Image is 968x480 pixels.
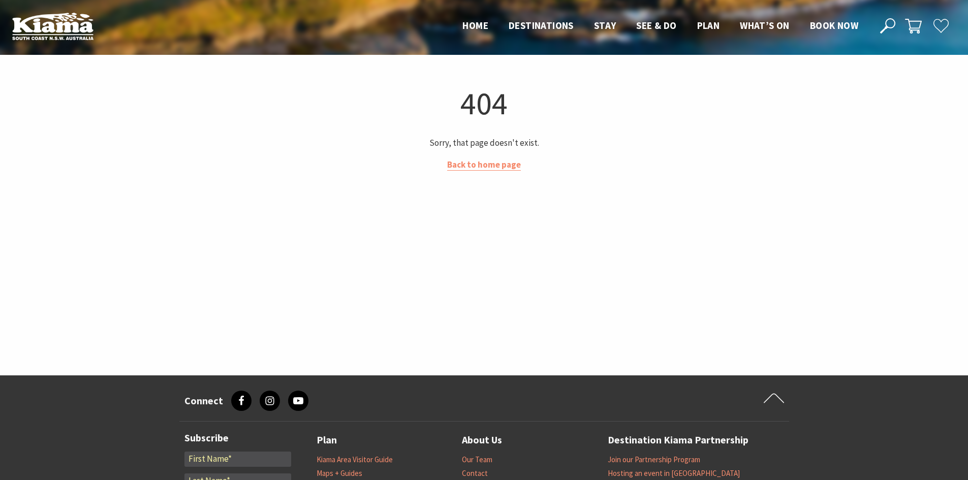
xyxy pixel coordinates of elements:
[608,468,740,478] a: Hosting an event in [GEOGRAPHIC_DATA]
[184,452,291,467] input: First Name*
[462,19,488,31] span: Home
[594,19,616,31] span: Stay
[608,432,748,449] a: Destination Kiama Partnership
[183,136,785,150] p: Sorry, that page doesn't exist.
[12,12,93,40] img: Kiama Logo
[317,455,393,465] a: Kiama Area Visitor Guide
[183,83,785,124] h1: 404
[184,432,291,444] h3: Subscribe
[740,19,790,31] span: What’s On
[317,432,337,449] a: Plan
[184,395,223,407] h3: Connect
[810,19,858,31] span: Book now
[317,468,362,478] a: Maps + Guides
[509,19,574,31] span: Destinations
[636,19,676,31] span: See & Do
[447,159,521,171] a: Back to home page
[697,19,720,31] span: Plan
[608,455,700,465] a: Join our Partnership Program
[452,18,868,35] nav: Main Menu
[462,468,488,478] a: Contact
[462,455,492,465] a: Our Team
[462,432,502,449] a: About Us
